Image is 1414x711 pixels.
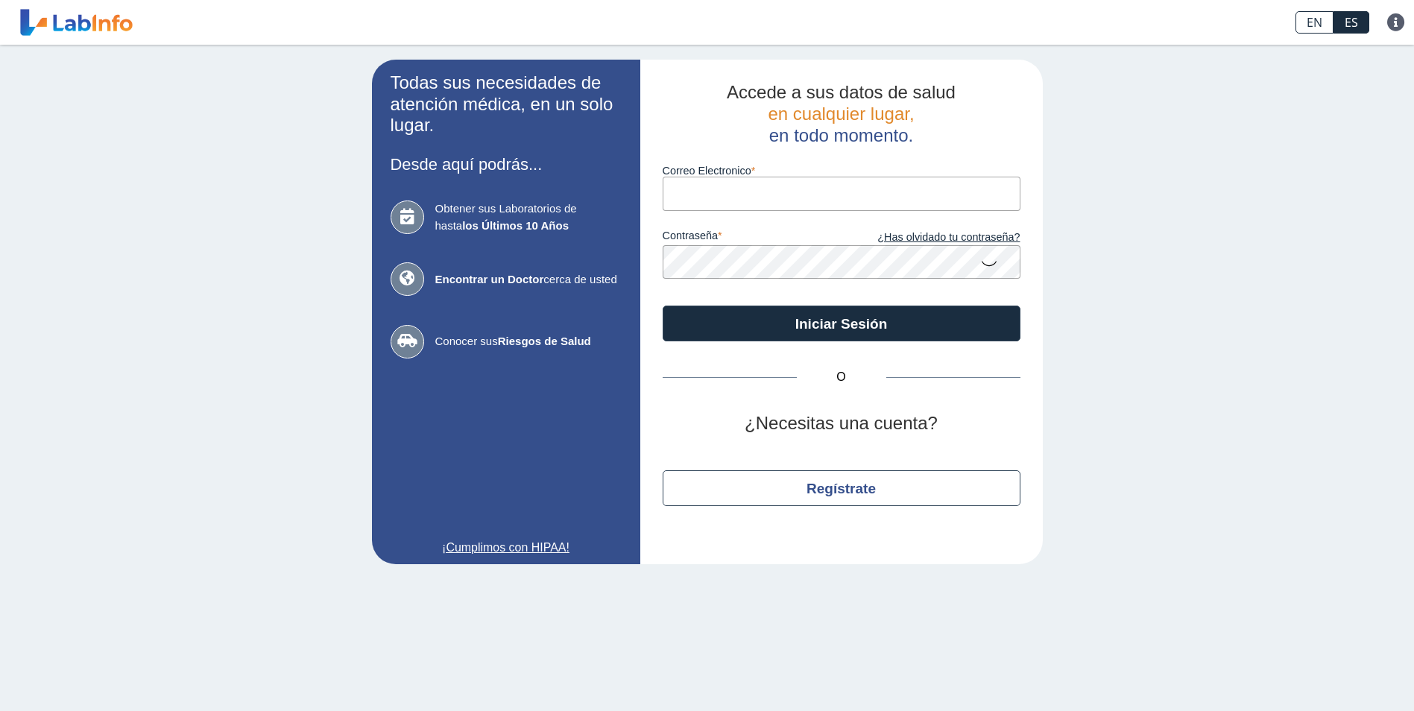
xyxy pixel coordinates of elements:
[842,230,1020,246] a: ¿Has olvidado tu contraseña?
[435,271,622,288] span: cerca de usted
[663,413,1020,434] h2: ¿Necesitas una cuenta?
[391,155,622,174] h3: Desde aquí podrás...
[435,200,622,234] span: Obtener sus Laboratorios de hasta
[768,104,914,124] span: en cualquier lugar,
[1333,11,1369,34] a: ES
[663,470,1020,506] button: Regístrate
[391,539,622,557] a: ¡Cumplimos con HIPAA!
[663,165,1020,177] label: Correo Electronico
[498,335,591,347] b: Riesgos de Salud
[663,306,1020,341] button: Iniciar Sesión
[727,82,956,102] span: Accede a sus datos de salud
[797,368,886,386] span: O
[435,273,544,285] b: Encontrar un Doctor
[462,219,569,232] b: los Últimos 10 Años
[1295,11,1333,34] a: EN
[435,333,622,350] span: Conocer sus
[391,72,622,136] h2: Todas sus necesidades de atención médica, en un solo lugar.
[663,230,842,246] label: contraseña
[769,125,913,145] span: en todo momento.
